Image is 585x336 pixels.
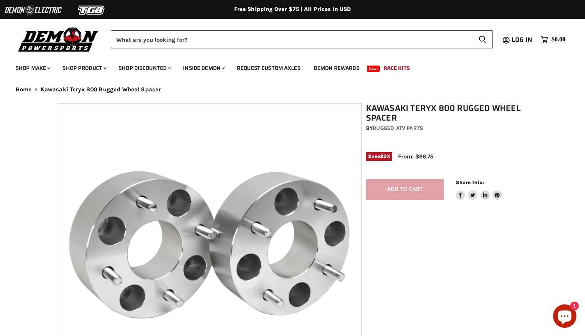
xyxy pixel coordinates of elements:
img: Demon Powersports [16,25,101,53]
input: Search [111,30,472,48]
span: Log in [512,35,532,44]
div: by [366,124,532,133]
span: Save % [366,152,393,161]
a: Rugged ATV Parts [373,125,423,132]
a: $0.00 [537,34,569,45]
aside: Share this: [456,179,502,200]
span: Kawasaki Teryx 800 Rugged Wheel Spacer [41,86,161,93]
img: Demon Electric Logo 2 [4,3,62,18]
span: $0.00 [551,36,565,43]
a: Race Kits [378,60,416,76]
a: Shop Discounted [113,60,176,76]
span: 25 [380,153,386,159]
a: Log in [508,36,537,43]
a: Shop Product [57,60,111,76]
h1: Kawasaki Teryx 800 Rugged Wheel Spacer [366,103,532,123]
a: Inside Demon [177,60,229,76]
button: Search [472,30,493,48]
form: Product [111,30,493,48]
ul: Main menu [10,57,564,76]
span: New! [367,66,380,72]
inbox-online-store-chat: Shopify online store chat [551,304,579,330]
a: Demon Rewards [308,60,365,76]
span: Share this: [456,180,484,185]
img: TGB Logo 2 [62,3,121,18]
a: Shop Make [10,60,55,76]
a: Home [16,86,32,93]
span: From: $66.75 [398,153,434,160]
a: Request Custom Axles [231,60,306,76]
